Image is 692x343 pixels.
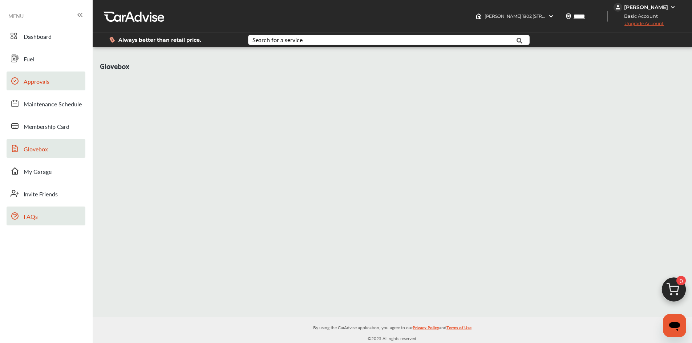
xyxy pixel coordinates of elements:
[614,3,622,12] img: jVpblrzwTbfkPYzPPzSLxeg0AAAAASUVORK5CYII=
[548,13,554,19] img: header-down-arrow.9dd2ce7d.svg
[24,55,34,64] span: Fuel
[614,21,664,30] span: Upgrade Account
[24,212,38,222] span: FAQs
[24,100,82,109] span: Maintenance Schedule
[24,77,49,87] span: Approvals
[476,13,482,19] img: header-home-logo.8d720a4f.svg
[7,117,85,135] a: Membership Card
[93,323,692,331] p: By using the CarAdvise application, you agree to our and
[109,37,115,43] img: dollor_label_vector.a70140d1.svg
[413,323,439,335] a: Privacy Policy
[7,139,85,158] a: Glovebox
[485,13,681,19] span: [PERSON_NAME] 1802 , [STREET_ADDRESS][PERSON_NAME] [GEOGRAPHIC_DATA] , CA 94063
[24,190,58,199] span: Invite Friends
[607,11,608,22] img: header-divider.bc55588e.svg
[663,314,686,337] iframe: Button to launch messaging window
[24,145,48,154] span: Glovebox
[118,37,201,42] span: Always better than retail price.
[7,207,85,225] a: FAQs
[656,274,691,309] img: cart_icon.3d0951e8.svg
[7,184,85,203] a: Invite Friends
[7,72,85,90] a: Approvals
[7,162,85,180] a: My Garage
[252,37,303,43] div: Search for a service
[566,13,571,19] img: location_vector.a44bc228.svg
[7,26,85,45] a: Dashboard
[24,167,52,177] span: My Garage
[100,58,129,72] span: Glovebox
[8,13,24,19] span: MENU
[614,12,663,20] span: Basic Account
[624,4,668,11] div: [PERSON_NAME]
[676,276,686,285] span: 0
[670,4,676,10] img: WGsFRI8htEPBVLJbROoPRyZpYNWhNONpIPPETTm6eUC0GeLEiAAAAAElFTkSuQmCC
[24,32,52,42] span: Dashboard
[446,323,472,335] a: Terms of Use
[7,49,85,68] a: Fuel
[24,122,69,132] span: Membership Card
[7,94,85,113] a: Maintenance Schedule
